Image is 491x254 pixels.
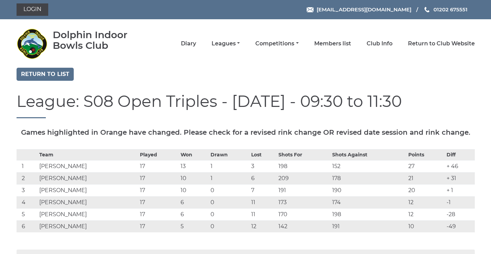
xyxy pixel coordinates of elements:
td: 6 [17,220,38,232]
h1: League: S08 Open Triples - [DATE] - 09:30 to 11:30 [17,93,475,118]
td: 174 [330,196,407,208]
td: 1 [17,160,38,172]
td: 11 [249,208,277,220]
td: 198 [330,208,407,220]
td: 191 [330,220,407,232]
a: Leagues [212,40,240,47]
td: 20 [407,184,445,196]
a: Login [17,3,48,16]
td: 4 [17,196,38,208]
img: Phone us [424,7,429,12]
th: Won [179,149,209,160]
td: 27 [407,160,445,172]
td: 1 [209,160,249,172]
td: 1 [209,172,249,184]
td: 2 [17,172,38,184]
th: Shots For [277,149,330,160]
a: Return to list [17,68,74,81]
td: 6 [179,208,209,220]
td: 6 [179,196,209,208]
td: 10 [179,172,209,184]
td: 17 [138,220,179,232]
td: 7 [249,184,277,196]
td: 11 [249,196,277,208]
td: 3 [249,160,277,172]
td: 173 [277,196,330,208]
span: [EMAIL_ADDRESS][DOMAIN_NAME] [317,6,411,13]
img: Email [307,7,314,12]
td: 0 [209,208,249,220]
a: Competitions [255,40,298,47]
td: 190 [330,184,407,196]
td: 5 [17,208,38,220]
a: Return to Club Website [408,40,475,47]
td: 0 [209,196,249,208]
td: 12 [407,196,445,208]
td: 6 [249,172,277,184]
td: 191 [277,184,330,196]
div: Dolphin Indoor Bowls Club [53,30,147,51]
td: 17 [138,208,179,220]
td: 12 [407,208,445,220]
td: 12 [249,220,277,232]
td: 3 [17,184,38,196]
td: [PERSON_NAME] [38,208,138,220]
td: 17 [138,172,179,184]
td: [PERSON_NAME] [38,184,138,196]
th: Team [38,149,138,160]
a: Members list [314,40,351,47]
td: 10 [179,184,209,196]
td: 13 [179,160,209,172]
td: + 31 [445,172,475,184]
td: 142 [277,220,330,232]
td: 209 [277,172,330,184]
td: -49 [445,220,475,232]
td: [PERSON_NAME] [38,160,138,172]
td: -28 [445,208,475,220]
a: Phone us 01202 675551 [423,5,468,13]
td: [PERSON_NAME] [38,196,138,208]
td: 21 [407,172,445,184]
td: 178 [330,172,407,184]
img: Dolphin Indoor Bowls Club [17,28,48,59]
td: -1 [445,196,475,208]
th: Points [407,149,445,160]
td: 10 [407,220,445,232]
td: + 1 [445,184,475,196]
td: 152 [330,160,407,172]
td: 0 [209,220,249,232]
th: Shots Against [330,149,407,160]
td: 170 [277,208,330,220]
a: Diary [181,40,196,47]
th: Played [138,149,179,160]
td: 17 [138,160,179,172]
td: 17 [138,184,179,196]
td: 198 [277,160,330,172]
a: Club Info [367,40,392,47]
td: 0 [209,184,249,196]
td: [PERSON_NAME] [38,220,138,232]
td: 5 [179,220,209,232]
th: Drawn [209,149,249,160]
th: Diff [445,149,475,160]
h5: Games highlighted in Orange have changed. Please check for a revised rink change OR revised date ... [17,129,475,136]
td: 17 [138,196,179,208]
th: Lost [249,149,277,160]
td: [PERSON_NAME] [38,172,138,184]
a: Email [EMAIL_ADDRESS][DOMAIN_NAME] [307,5,411,13]
span: 01202 675551 [433,6,468,13]
td: + 46 [445,160,475,172]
